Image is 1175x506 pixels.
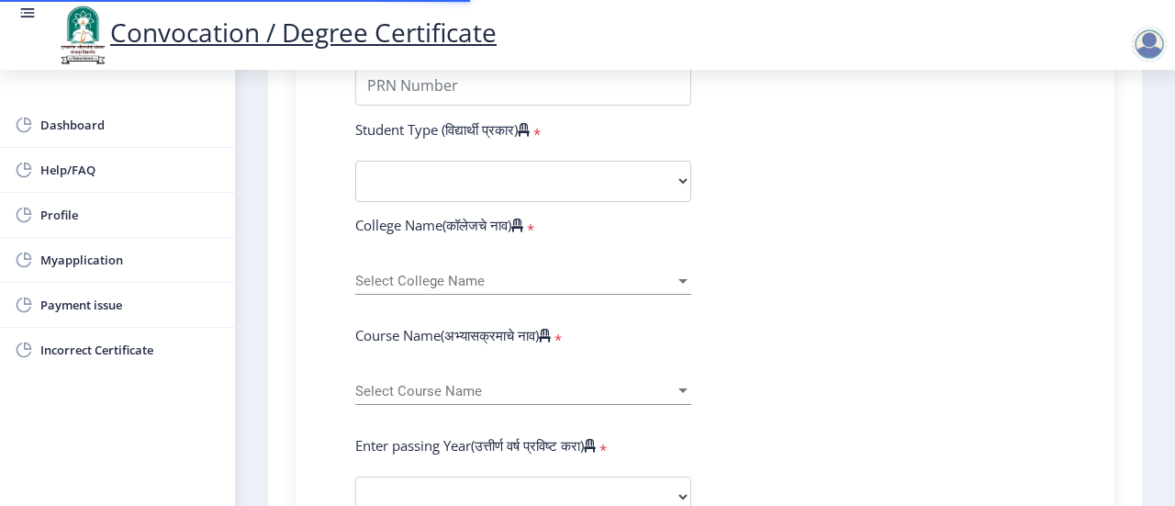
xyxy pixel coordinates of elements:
[355,64,691,106] input: PRN Number
[40,339,220,361] span: Incorrect Certificate
[355,216,523,234] label: College Name(कॉलेजचे नाव)
[40,294,220,316] span: Payment issue
[355,384,675,399] span: Select Course Name
[355,326,551,344] label: Course Name(अभ्यासक्रमाचे नाव)
[355,274,675,289] span: Select College Name
[55,15,497,50] a: Convocation / Degree Certificate
[55,4,110,66] img: logo
[40,249,220,271] span: Myapplication
[40,204,220,226] span: Profile
[40,114,220,136] span: Dashboard
[355,120,530,139] label: Student Type (विद्यार्थी प्रकार)
[355,436,596,455] label: Enter passing Year(उत्तीर्ण वर्ष प्रविष्ट करा)
[40,159,220,181] span: Help/FAQ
